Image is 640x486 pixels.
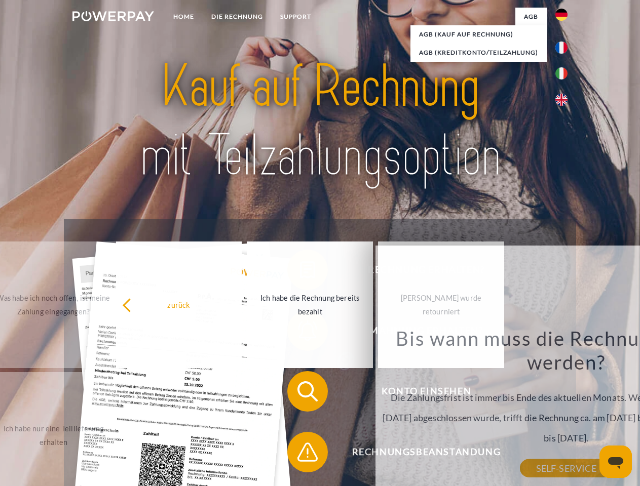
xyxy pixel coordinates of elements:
[295,439,320,465] img: qb_warning.svg
[165,8,203,26] a: Home
[410,25,547,44] a: AGB (Kauf auf Rechnung)
[555,94,568,106] img: en
[555,67,568,79] img: it
[97,49,543,194] img: title-powerpay_de.svg
[555,42,568,54] img: fr
[410,44,547,62] a: AGB (Kreditkonto/Teilzahlung)
[72,11,154,21] img: logo-powerpay-white.svg
[272,8,320,26] a: SUPPORT
[515,8,547,26] a: agb
[295,379,320,404] img: qb_search.svg
[253,291,367,318] div: Ich habe die Rechnung bereits bezahlt
[203,8,272,26] a: DIE RECHNUNG
[287,432,551,472] button: Rechnungsbeanstandung
[599,445,632,478] iframe: Schaltfläche zum Öffnen des Messaging-Fensters
[555,9,568,21] img: de
[287,371,551,412] button: Konto einsehen
[122,298,236,311] div: zurück
[520,459,613,477] a: SELF-SERVICE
